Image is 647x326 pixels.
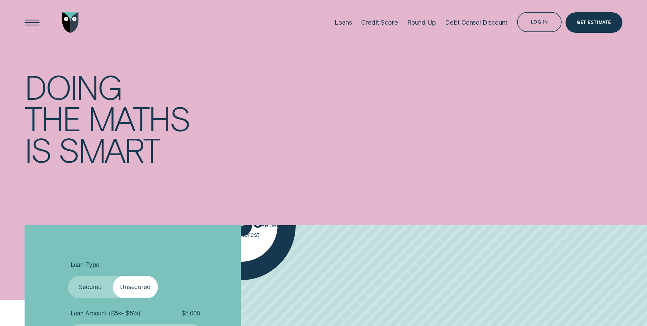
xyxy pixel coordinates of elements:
[68,276,113,298] label: Secured
[25,71,219,165] h4: Doing the maths is smart
[113,276,158,298] label: Unsecured
[181,310,200,317] span: $ 5,000
[71,261,99,269] span: Loan Type
[71,310,141,317] span: Loan Amount ( $5k - $51k )
[335,18,352,26] div: Loans
[517,12,562,32] button: Log in
[407,18,436,26] div: Round Up
[361,18,398,26] div: Credit Score
[22,12,42,32] button: Open Menu
[445,18,508,26] div: Debt Consol Discount
[565,12,622,32] a: Get Estimate
[62,12,79,32] img: Wisr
